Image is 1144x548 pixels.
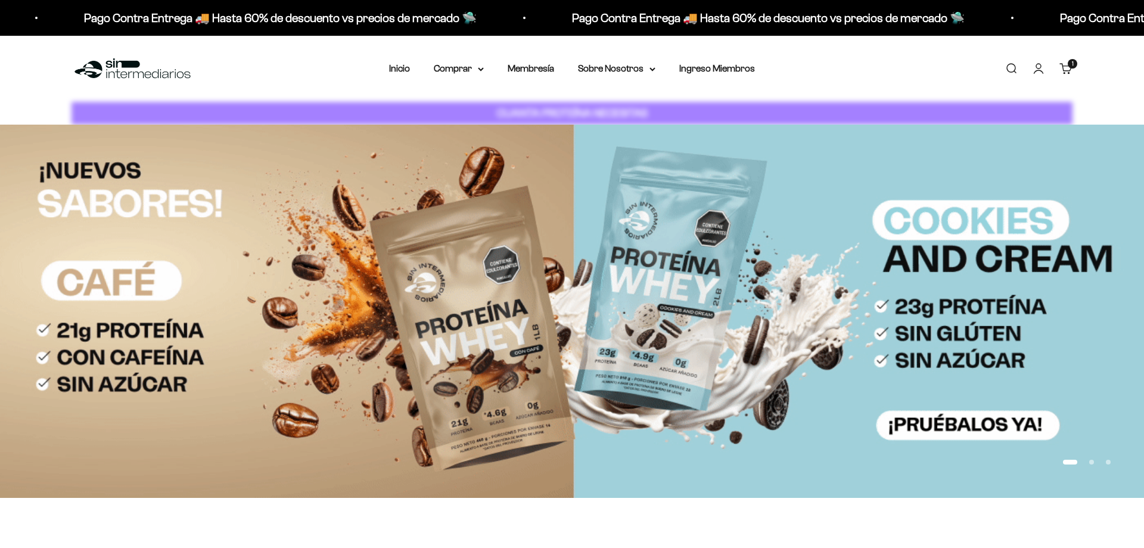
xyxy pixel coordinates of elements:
[508,63,554,73] a: Membresía
[84,8,477,27] p: Pago Contra Entrega 🚚 Hasta 60% de descuento vs precios de mercado 🛸
[1072,61,1074,67] span: 1
[497,107,648,119] strong: CUANTA PROTEÍNA NECESITAS
[389,63,410,73] a: Inicio
[578,61,655,76] summary: Sobre Nosotros
[679,63,755,73] a: Ingreso Miembros
[572,8,965,27] p: Pago Contra Entrega 🚚 Hasta 60% de descuento vs precios de mercado 🛸
[434,61,484,76] summary: Comprar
